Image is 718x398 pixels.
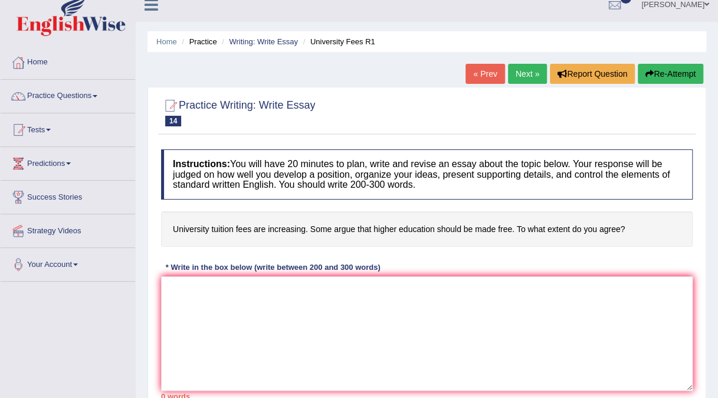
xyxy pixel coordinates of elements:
button: Report Question [550,64,635,84]
a: Home [156,37,177,46]
a: Success Stories [1,181,135,210]
li: Practice [179,36,217,47]
div: * Write in the box below (write between 200 and 300 words) [161,262,385,273]
a: Next » [508,64,547,84]
a: Tests [1,113,135,143]
a: Your Account [1,248,135,278]
li: University Fees R1 [300,36,375,47]
h4: You will have 20 minutes to plan, write and revise an essay about the topic below. Your response ... [161,149,693,200]
h2: Practice Writing: Write Essay [161,97,315,126]
a: Home [1,46,135,76]
span: 14 [165,116,181,126]
button: Re-Attempt [638,64,703,84]
h4: University tuition fees are increasing. Some argue that higher education should be made free. To ... [161,211,693,247]
a: Writing: Write Essay [229,37,298,46]
a: Predictions [1,147,135,177]
a: Practice Questions [1,80,135,109]
b: Instructions: [173,159,230,169]
a: Strategy Videos [1,214,135,244]
a: « Prev [465,64,504,84]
